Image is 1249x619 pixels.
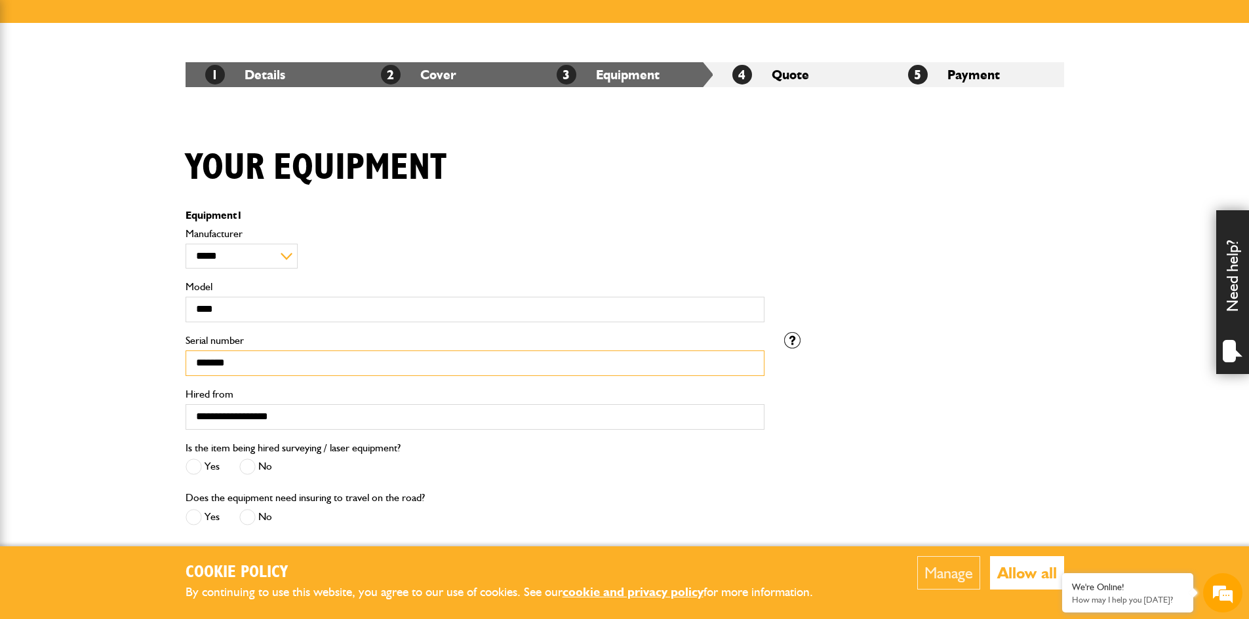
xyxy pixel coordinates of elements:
[17,198,239,227] input: Enter your phone number
[186,146,446,190] h1: Your equipment
[186,563,835,583] h2: Cookie Policy
[22,73,55,91] img: d_20077148190_company_1631870298795_20077148190
[990,556,1064,590] button: Allow all
[381,65,401,84] span: 2
[215,7,247,38] div: Minimize live chat window
[68,73,220,90] div: Chat with us now
[557,65,576,84] span: 3
[186,229,764,239] label: Manufacturer
[186,335,764,346] label: Serial number
[17,121,239,150] input: Enter your last name
[186,389,764,400] label: Hired from
[186,210,764,221] p: Equipment
[917,556,980,590] button: Manage
[205,65,225,84] span: 1
[1216,210,1249,374] div: Need help?
[381,67,456,83] a: 2Cover
[1072,595,1183,605] p: How may I help you today?
[186,282,764,292] label: Model
[239,459,272,475] label: No
[713,62,888,87] li: Quote
[537,62,713,87] li: Equipment
[186,493,425,503] label: Does the equipment need insuring to travel on the road?
[239,509,272,525] label: No
[205,67,285,83] a: 1Details
[563,584,704,599] a: cookie and privacy policy
[17,160,239,189] input: Enter your email address
[888,62,1064,87] li: Payment
[237,209,243,221] span: 1
[17,237,239,392] textarea: Type your message and hit 'Enter'
[186,459,220,475] label: Yes
[186,582,835,603] p: By continuing to use this website, you agree to our use of cookies. See our for more information.
[186,509,220,525] label: Yes
[186,443,401,453] label: Is the item being hired surveying / laser equipment?
[732,65,752,84] span: 4
[908,65,928,84] span: 5
[178,403,238,421] em: Start Chat
[1072,582,1183,593] div: We're Online!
